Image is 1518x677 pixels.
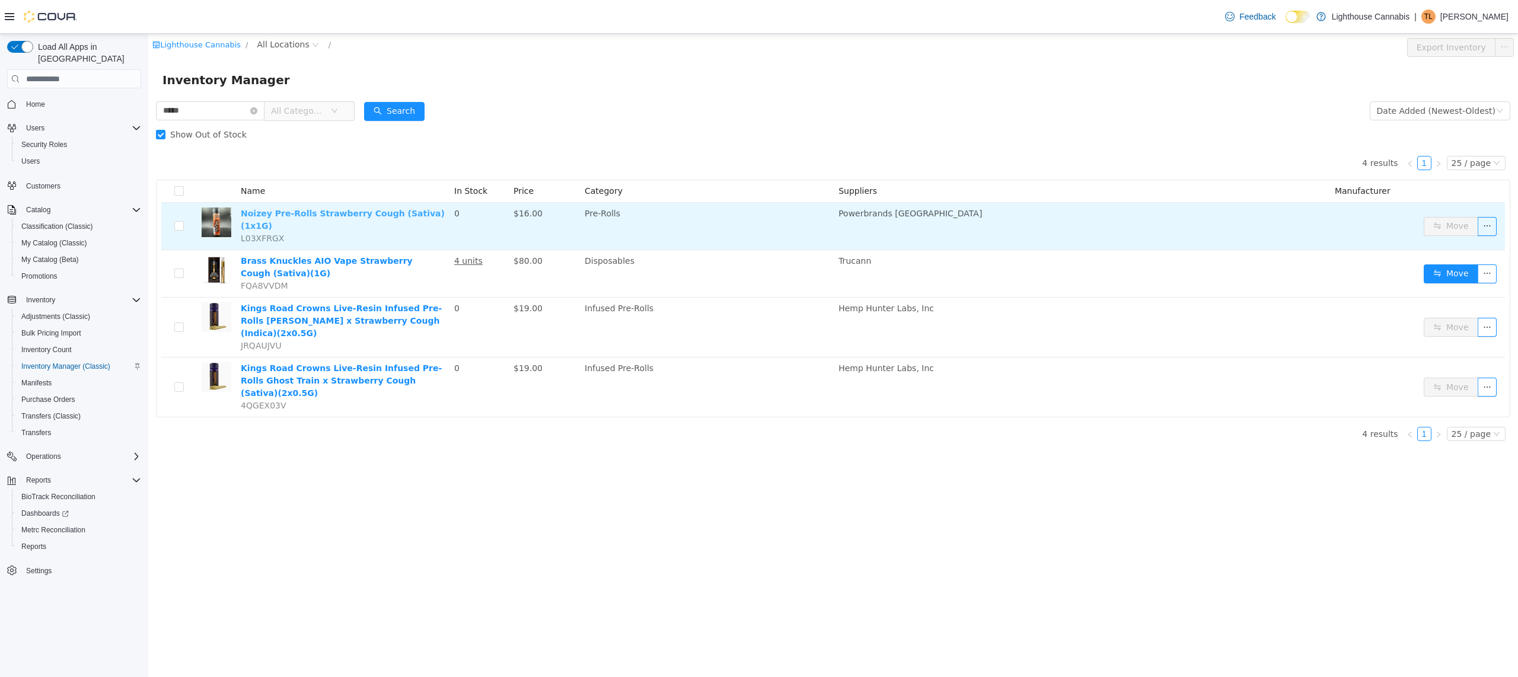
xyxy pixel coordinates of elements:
span: Purchase Orders [17,392,141,407]
span: Inventory Count [21,345,72,355]
span: Bulk Pricing Import [21,328,81,338]
a: Bulk Pricing Import [17,326,86,340]
span: Transfers (Classic) [21,411,81,421]
a: BioTrack Reconciliation [17,490,100,504]
span: Reports [21,542,46,551]
span: Metrc Reconciliation [21,525,85,535]
a: Inventory Manager (Classic) [17,359,115,373]
span: Classification (Classic) [21,222,93,231]
div: Date Added (Newest-Oldest) [1229,68,1347,86]
button: icon: swapMove [1275,344,1330,363]
a: Home [21,97,50,111]
span: Adjustments (Classic) [17,309,141,324]
span: Customers [26,181,60,191]
li: 1 [1269,393,1283,407]
button: Catalog [21,203,55,217]
span: Catalog [26,205,50,215]
button: Security Roles [12,136,146,153]
td: Infused Pre-Rolls [432,264,685,324]
span: All Locations [109,4,161,17]
span: JRQAUJVU [93,307,133,317]
span: / [97,7,100,15]
i: icon: right [1287,397,1294,404]
span: Bulk Pricing Import [17,326,141,340]
span: In Stock [306,152,339,162]
u: 4 units [306,222,334,232]
span: Transfers (Classic) [17,409,141,423]
span: BioTrack Reconciliation [21,492,95,502]
img: Cova [24,11,77,23]
span: Inventory [26,295,55,305]
button: icon: ellipsis [1329,183,1348,202]
a: Transfers [17,426,56,440]
span: Purchase Orders [21,395,75,404]
span: Users [17,154,141,168]
button: Inventory [2,292,146,308]
a: Customers [21,179,65,193]
img: Brass Knuckles AIO Vape Strawberry Cough (Sativa)(1G) hero shot [53,221,83,251]
button: Purchase Orders [12,391,146,408]
span: Users [21,121,141,135]
span: My Catalog (Classic) [17,236,141,250]
button: icon: swapMove [1275,231,1330,250]
button: icon: ellipsis [1329,344,1348,363]
span: Security Roles [21,140,67,149]
button: Operations [2,448,146,465]
button: Customers [2,177,146,194]
button: Reports [12,538,146,555]
img: Kings Road Crowns Live-Resin Infused Pre-Rolls Ghost Train x Strawberry Cough (Sativa)(2x0.5G) he... [53,328,83,358]
button: icon: swapMove [1275,284,1330,303]
span: Promotions [21,272,58,281]
i: icon: shop [4,7,12,15]
span: Manifests [21,378,52,388]
li: Previous Page [1255,122,1269,136]
span: Operations [21,449,141,464]
span: Settings [21,563,141,578]
button: Settings [2,562,146,579]
a: Purchase Orders [17,392,80,407]
a: My Catalog (Beta) [17,253,84,267]
p: Lighthouse Cannabis [1332,9,1410,24]
span: Suppliers [690,152,729,162]
a: Kings Road Crowns Live-Resin Infused Pre-Rolls Ghost Train x Strawberry Cough (Sativa)(2x0.5G) [93,330,294,364]
span: Hemp Hunter Labs, Inc [690,270,786,279]
span: L03XFRGX [93,200,136,209]
span: Hemp Hunter Labs, Inc [690,330,786,339]
button: icon: ellipsis [1329,284,1348,303]
a: Users [17,154,44,168]
button: Users [21,121,49,135]
span: Load All Apps in [GEOGRAPHIC_DATA] [33,41,141,65]
span: Security Roles [17,138,141,152]
span: Category [436,152,474,162]
span: My Catalog (Beta) [21,255,79,264]
td: Infused Pre-Rolls [432,324,685,383]
i: icon: down [1348,74,1355,82]
span: FQA8VVDM [93,247,140,257]
span: Dashboards [17,506,141,520]
a: Reports [17,539,51,554]
div: Theo Lu [1421,9,1436,24]
button: Reports [21,473,56,487]
i: icon: right [1287,126,1294,133]
a: Security Roles [17,138,72,152]
span: Reports [21,473,141,487]
span: Manufacturer [1187,152,1242,162]
a: My Catalog (Classic) [17,236,92,250]
button: icon: swapMove [1275,183,1330,202]
span: TL [1424,9,1433,24]
i: icon: down [1345,397,1352,405]
span: Reports [17,539,141,554]
span: Name [93,152,117,162]
span: Inventory Manager [14,37,149,56]
button: Users [12,153,146,170]
a: icon: shopLighthouse Cannabis [4,7,93,15]
img: Noizey Pre-Rolls Strawberry Cough (Sativa)(1x1G) hero shot [53,174,83,203]
button: icon: ellipsis [1329,231,1348,250]
button: icon: searchSearch [216,68,276,87]
span: Classification (Classic) [17,219,141,234]
a: 1 [1270,394,1283,407]
a: Manifests [17,376,56,390]
img: Kings Road Crowns Live-Resin Infused Pre-Rolls Donny Burger x Strawberry Cough (Indica)(2x0.5G) h... [53,269,83,298]
button: Operations [21,449,66,464]
span: Settings [26,566,52,576]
